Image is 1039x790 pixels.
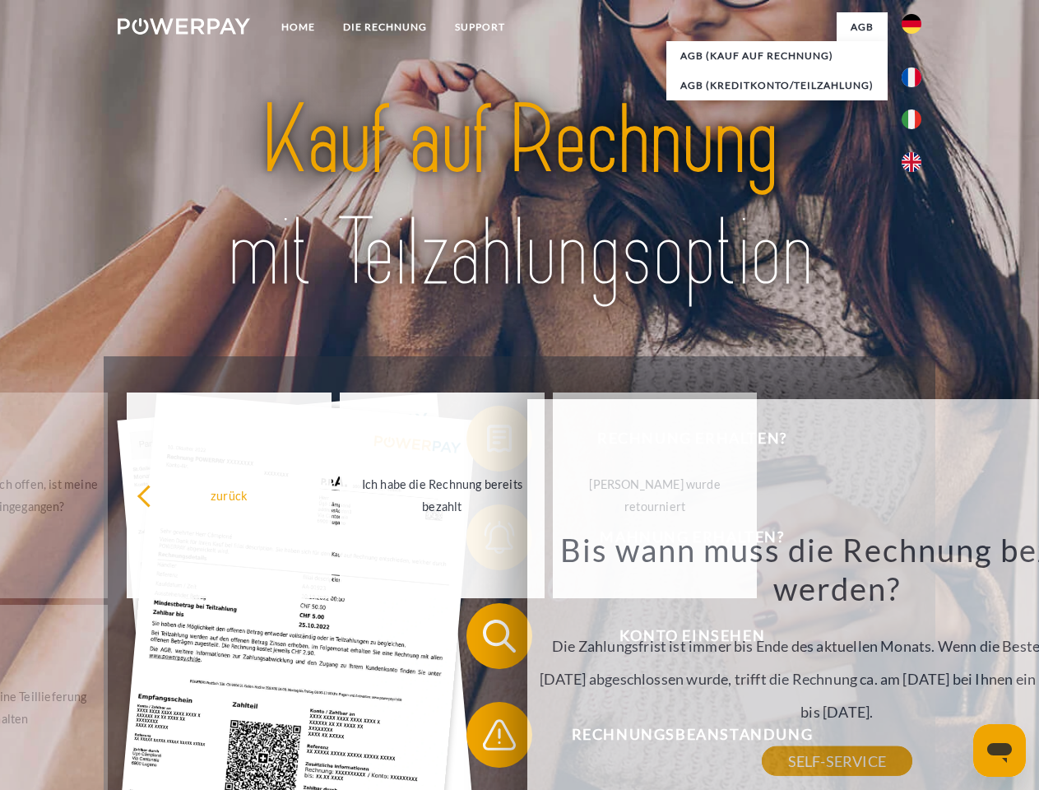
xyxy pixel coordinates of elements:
[902,67,921,87] img: fr
[837,12,888,42] a: agb
[762,746,912,776] a: SELF-SERVICE
[350,473,535,518] div: Ich habe die Rechnung bereits bezahlt
[902,14,921,34] img: de
[902,152,921,172] img: en
[973,724,1026,777] iframe: Schaltfläche zum Öffnen des Messaging-Fensters
[267,12,329,42] a: Home
[157,79,882,315] img: title-powerpay_de.svg
[666,71,888,100] a: AGB (Kreditkonto/Teilzahlung)
[137,484,322,506] div: zurück
[666,41,888,71] a: AGB (Kauf auf Rechnung)
[902,109,921,129] img: it
[329,12,441,42] a: DIE RECHNUNG
[466,603,894,669] button: Konto einsehen
[479,714,520,755] img: qb_warning.svg
[441,12,519,42] a: SUPPORT
[466,702,894,768] button: Rechnungsbeanstandung
[118,18,250,35] img: logo-powerpay-white.svg
[479,616,520,657] img: qb_search.svg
